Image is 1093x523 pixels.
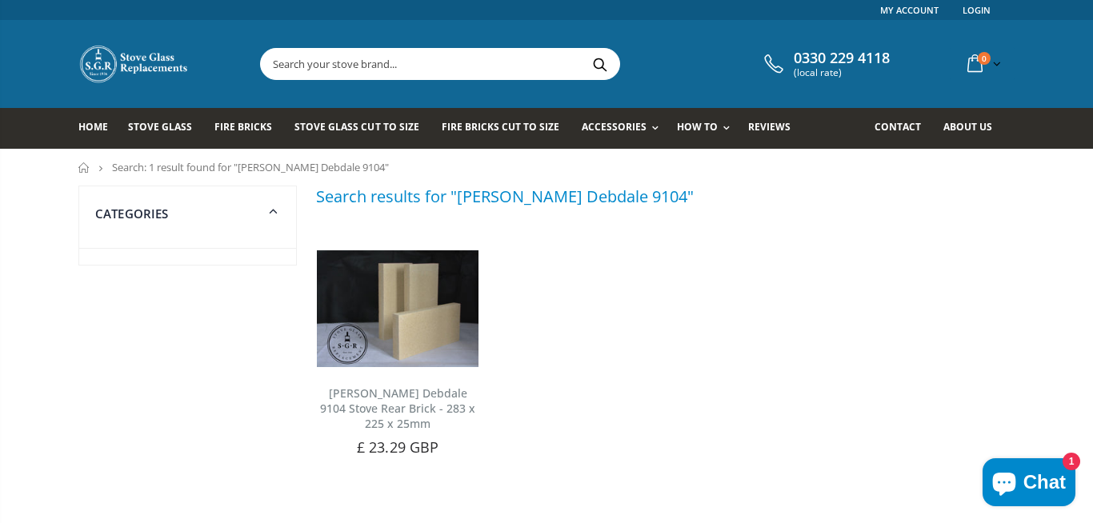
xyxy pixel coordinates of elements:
a: Fire Bricks [214,108,284,149]
a: Stove Glass Cut To Size [294,108,430,149]
h3: Search results for "[PERSON_NAME] Debdale 9104" [316,186,694,207]
a: Contact [875,108,933,149]
span: About us [943,120,992,134]
span: Categories [95,206,169,222]
span: Stove Glass Cut To Size [294,120,418,134]
a: 0330 229 4118 (local rate) [760,50,890,78]
span: Search: 1 result found for "[PERSON_NAME] Debdale 9104" [112,160,389,174]
span: Contact [875,120,921,134]
span: Reviews [748,120,791,134]
span: 0330 229 4118 [794,50,890,67]
span: Fire Bricks [214,120,272,134]
a: Accessories [582,108,667,149]
span: Accessories [582,120,647,134]
a: How To [677,108,738,149]
span: £ 23.29 GBP [357,437,438,457]
a: Reviews [748,108,803,149]
a: Fire Bricks Cut To Size [442,108,571,149]
img: Burley Debdale 9104 Stove Rear Brick [317,250,478,367]
img: Stove Glass Replacement [78,44,190,84]
span: 0 [978,52,991,65]
span: Home [78,120,108,134]
a: Home [78,108,120,149]
a: About us [943,108,1004,149]
span: Fire Bricks Cut To Size [442,120,559,134]
button: Search [582,49,618,79]
a: Home [78,162,90,173]
span: How To [677,120,718,134]
inbox-online-store-chat: Shopify online store chat [978,458,1080,510]
a: 0 [961,48,1004,79]
a: Stove Glass [128,108,204,149]
span: (local rate) [794,67,890,78]
input: Search your stove brand... [261,49,799,79]
a: [PERSON_NAME] Debdale 9104 Stove Rear Brick - 283 x 225 x 25mm [320,385,475,431]
span: Stove Glass [128,120,192,134]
